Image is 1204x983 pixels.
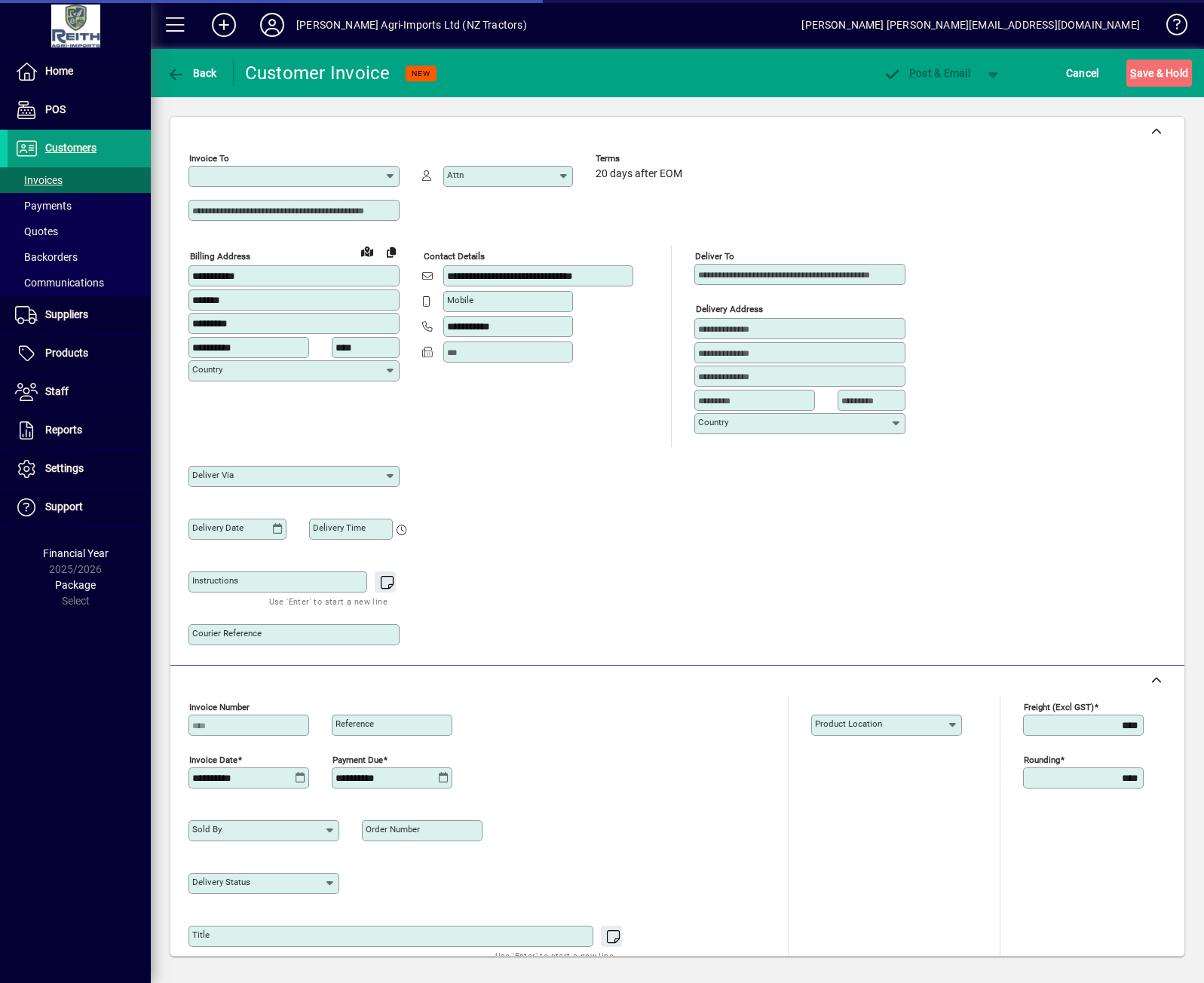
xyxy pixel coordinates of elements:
span: Cancel [1066,61,1099,85]
button: Profile [248,11,296,38]
a: POS [8,91,151,129]
mat-label: Deliver via [192,470,234,480]
span: Staff [45,385,69,397]
mat-label: Product location [815,718,882,729]
mat-hint: Use 'Enter' to start a new line [269,593,388,610]
span: ost & Email [883,67,970,79]
span: Customers [45,142,97,154]
mat-label: Invoice date [189,754,237,764]
mat-label: Mobile [447,295,473,305]
a: Invoices [8,167,151,193]
a: Knowledge Base [1155,3,1185,52]
span: Support [45,501,83,513]
span: Terms [596,154,686,164]
a: Payments [8,193,151,219]
a: Home [8,53,151,90]
button: Post & Email [875,60,978,87]
mat-label: Sold by [192,824,222,834]
mat-label: Deliver To [695,251,734,262]
mat-label: Invoice number [189,701,250,712]
div: [PERSON_NAME] [PERSON_NAME][EMAIL_ADDRESS][DOMAIN_NAME] [801,13,1140,37]
button: Save & Hold [1126,60,1192,87]
button: Back [163,60,221,87]
mat-label: Delivery status [192,877,250,887]
span: Financial Year [43,547,109,559]
mat-label: Title [192,929,210,940]
mat-label: Courier Reference [192,628,262,638]
button: Copy to Delivery address [379,240,403,264]
mat-label: Freight (excl GST) [1024,701,1094,712]
a: View on map [355,239,379,263]
a: Settings [8,450,151,488]
mat-label: Rounding [1024,754,1060,764]
span: Settings [45,462,84,474]
span: POS [45,103,66,115]
mat-hint: Use 'Enter' to start a new line [495,947,614,964]
mat-label: Delivery date [192,522,244,533]
mat-label: Instructions [192,575,238,586]
span: Reports [45,424,82,436]
mat-label: Delivery time [313,522,366,533]
a: Staff [8,373,151,411]
span: Communications [15,277,104,289]
mat-label: Country [192,364,222,375]
span: Backorders [15,251,78,263]
button: Add [200,11,248,38]
mat-label: Country [698,417,728,427]
a: Suppliers [8,296,151,334]
span: NEW [412,69,430,78]
mat-label: Reference [335,718,374,729]
span: Package [55,579,96,591]
span: ave & Hold [1130,61,1188,85]
a: Quotes [8,219,151,244]
button: Cancel [1062,60,1103,87]
span: 20 days after EOM [596,168,682,180]
span: P [909,67,916,79]
mat-label: Payment due [332,754,383,764]
span: Home [45,65,73,77]
a: Support [8,488,151,526]
span: Quotes [15,225,58,237]
app-page-header-button: Back [151,60,234,87]
div: Customer Invoice [245,61,391,85]
span: S [1130,67,1136,79]
div: [PERSON_NAME] Agri-Imports Ltd (NZ Tractors) [296,13,527,37]
span: Invoices [15,174,63,186]
span: Payments [15,200,72,212]
a: Products [8,335,151,372]
mat-label: Invoice To [189,153,229,164]
mat-label: Order number [366,824,420,834]
mat-label: Attn [447,170,464,180]
a: Communications [8,270,151,296]
a: Backorders [8,244,151,270]
a: Reports [8,412,151,449]
span: Products [45,347,88,359]
span: Back [167,67,217,79]
span: Suppliers [45,308,88,320]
